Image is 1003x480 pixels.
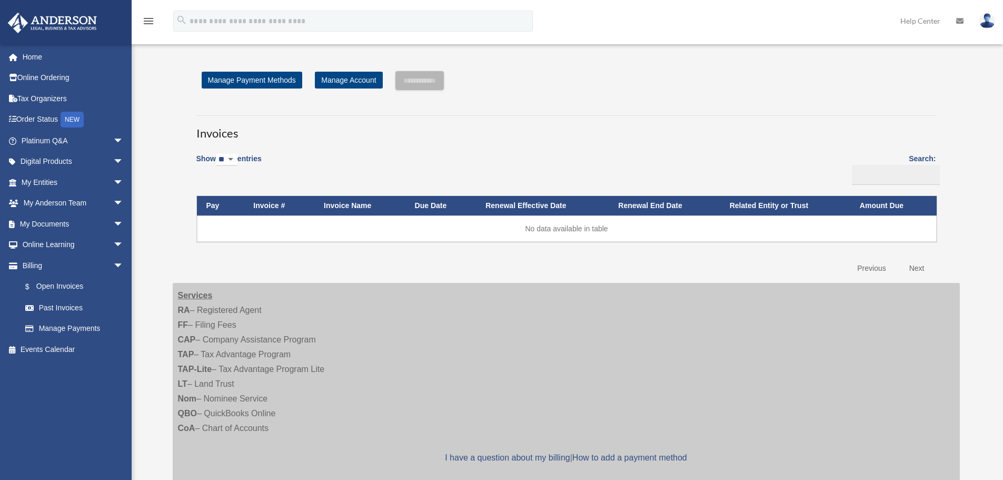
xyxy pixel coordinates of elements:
[196,152,262,177] label: Show entries
[176,14,187,26] i: search
[7,46,140,67] a: Home
[113,151,134,173] span: arrow_drop_down
[142,18,155,27] a: menu
[7,88,140,109] a: Tax Organizers
[113,234,134,256] span: arrow_drop_down
[113,193,134,214] span: arrow_drop_down
[7,67,140,89] a: Online Ordering
[7,213,140,234] a: My Documentsarrow_drop_down
[113,172,134,193] span: arrow_drop_down
[979,13,995,28] img: User Pic
[405,196,476,215] th: Due Date: activate to sort column ascending
[197,215,937,242] td: No data available in table
[178,306,190,315] strong: RA
[244,196,314,215] th: Invoice #: activate to sort column ascending
[178,320,188,329] strong: FF
[15,276,129,298] a: $Open Invoices
[720,196,850,215] th: Related Entity or Trust: activate to sort column ascending
[445,453,570,462] a: I have a question about my billing
[178,450,955,465] p: |
[315,72,382,89] a: Manage Account
[7,151,140,172] a: Digital Productsarrow_drop_down
[5,13,100,33] img: Anderson Advisors Platinum Portal
[178,350,194,359] strong: TAP
[852,165,940,185] input: Search:
[7,255,134,276] a: Billingarrow_drop_down
[178,291,213,300] strong: Services
[7,193,140,214] a: My Anderson Teamarrow_drop_down
[178,365,212,374] strong: TAP-Lite
[142,15,155,27] i: menu
[572,453,687,462] a: How to add a payment method
[850,196,937,215] th: Amount Due: activate to sort column ascending
[113,213,134,235] span: arrow_drop_down
[7,234,140,256] a: Online Learningarrow_drop_down
[15,318,134,339] a: Manage Payments
[216,154,237,166] select: Showentries
[901,258,932,279] a: Next
[178,335,196,344] strong: CAP
[15,297,134,318] a: Past Invoices
[178,394,197,403] strong: Nom
[7,130,140,151] a: Platinum Q&Aarrow_drop_down
[113,255,134,277] span: arrow_drop_down
[848,152,936,185] label: Search:
[31,280,36,293] span: $
[202,72,302,89] a: Manage Payment Methods
[7,172,140,193] a: My Entitiesarrow_drop_down
[197,196,244,215] th: Pay: activate to sort column descending
[7,109,140,131] a: Order StatusNEW
[314,196,405,215] th: Invoice Name: activate to sort column ascending
[196,115,936,142] h3: Invoices
[113,130,134,152] span: arrow_drop_down
[178,409,197,418] strong: QBO
[476,196,609,215] th: Renewal Effective Date: activate to sort column ascending
[178,424,195,433] strong: CoA
[849,258,893,279] a: Previous
[61,112,84,128] div: NEW
[178,379,187,388] strong: LT
[609,196,720,215] th: Renewal End Date: activate to sort column ascending
[7,339,140,360] a: Events Calendar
